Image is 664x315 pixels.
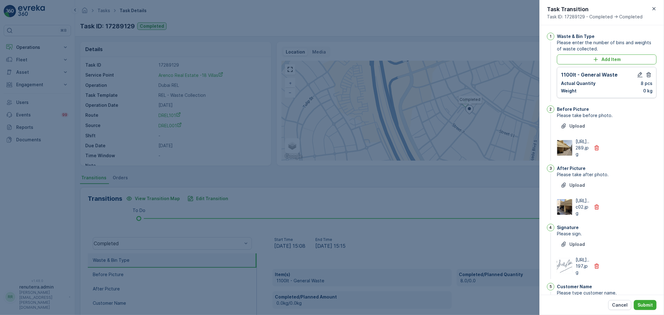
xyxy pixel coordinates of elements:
p: Before Picture [557,106,589,112]
p: Submit [638,302,653,308]
div: 2 [547,106,554,113]
button: Submit [634,300,657,310]
div: 3 [547,165,554,172]
p: After Picture [557,165,586,172]
button: Add Item [557,54,657,64]
button: Cancel [608,300,631,310]
div: 1 [547,33,554,40]
p: Cancel [612,302,628,308]
img: Media Preview [557,258,572,274]
p: Upload [569,241,585,247]
span: Please enter the number of bins and weights of waste collected. [557,40,657,52]
p: Task Transition [547,5,643,14]
p: [URL]..c02.jpg [576,198,590,216]
button: Upload File [557,180,589,190]
span: Please sign. [557,231,657,237]
p: Weight [561,88,577,94]
p: Upload [569,182,585,188]
p: Upload [569,123,585,129]
p: [URL]..289.jpg [576,139,590,157]
p: [URL]..197.jpg [576,257,590,275]
img: Media Preview [557,199,572,215]
div: 5 [547,283,554,290]
button: Upload File [557,121,589,131]
span: Please take after photo. [557,172,657,178]
p: Customer Name [557,284,592,290]
p: Add Item [601,56,621,63]
div: 4 [547,224,554,231]
img: Media Preview [557,140,572,156]
p: 1100lt - General Waste [561,71,618,78]
button: Upload File [557,239,589,249]
p: Waste & Bin Type [557,33,595,40]
p: Signature [557,224,579,231]
p: 8 pcs [641,80,652,87]
span: Please take before photo. [557,112,657,119]
span: Please type customer name. [557,290,657,296]
p: Actual Quantity [561,80,596,87]
span: Task ID: 17289129 - Completed -> Completed [547,14,643,20]
p: 0 kg [643,88,652,94]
